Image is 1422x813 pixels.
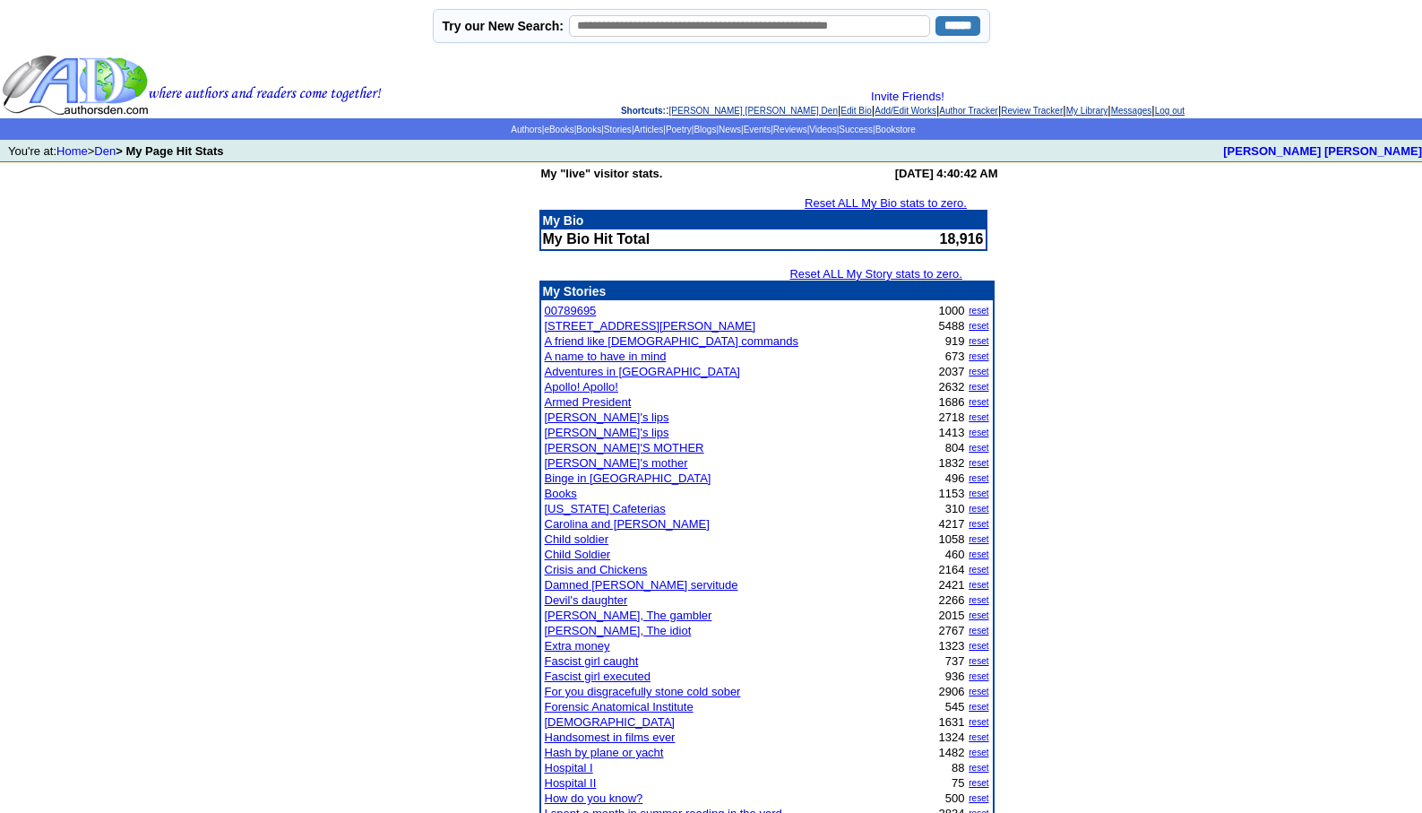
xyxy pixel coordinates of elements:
a: Bookstore [875,125,916,134]
font: 88 [952,761,964,774]
a: reset [969,656,988,666]
font: 2906 [939,685,965,698]
a: Damned [PERSON_NAME] servitude [545,578,738,592]
a: Crisis and Chickens [545,563,648,576]
font: 5488 [939,319,965,333]
b: [PERSON_NAME] [PERSON_NAME] [1223,144,1422,158]
div: : | | | | | | | [385,90,1420,117]
a: reset [969,671,988,681]
a: [PERSON_NAME]'s mother [545,456,688,470]
a: Log out [1155,106,1185,116]
a: Hash by plane or yacht [545,746,664,759]
a: Books [576,125,601,134]
a: reset [969,382,988,392]
font: 1631 [939,715,965,729]
a: Adventures in [GEOGRAPHIC_DATA] [545,365,740,378]
font: 1000 [939,304,965,317]
a: A name to have in mind [545,350,667,363]
a: reset [969,534,988,544]
a: [PERSON_NAME]'s lips [545,411,669,424]
a: Success [839,125,873,134]
a: reset [969,565,988,575]
font: 2037 [939,365,965,378]
font: You're at: > [8,144,223,158]
span: Shortcuts: [621,106,666,116]
a: reset [969,321,988,331]
a: 00789695 [545,304,597,317]
a: Articles [633,125,663,134]
font: 2015 [939,609,965,622]
a: [PERSON_NAME]'s lips [545,426,669,439]
a: reset [969,519,988,529]
a: Fascist girl caught [545,654,639,668]
a: [PERSON_NAME] [PERSON_NAME] Den [669,106,838,116]
a: [DEMOGRAPHIC_DATA] [545,715,675,729]
a: Armed President [545,395,632,409]
font: 1413 [939,426,965,439]
a: Devil's daughter [545,593,628,607]
a: How do you know? [545,791,643,805]
font: 919 [945,334,965,348]
a: reset [969,763,988,773]
font: 1323 [939,639,965,653]
font: 737 [945,654,965,668]
a: Child soldier [545,532,609,546]
a: Home [56,144,88,158]
font: 2421 [939,578,965,592]
a: A friend like [DEMOGRAPHIC_DATA] commands [545,334,798,348]
font: 936 [945,670,965,683]
font: 4217 [939,517,965,531]
a: reset [969,687,988,696]
a: Poetry [666,125,692,134]
b: My "live" visitor stats. [541,167,663,180]
font: 2164 [939,563,965,576]
a: Reset ALL My Story stats to zero. [789,267,961,281]
a: reset [969,778,988,788]
a: reset [969,367,988,376]
a: Reviews [773,125,807,134]
font: 500 [945,791,965,805]
a: [PERSON_NAME], The idiot [545,624,692,637]
font: 804 [945,441,965,454]
a: Binge in [GEOGRAPHIC_DATA] [545,471,711,485]
font: 310 [945,502,965,515]
font: 545 [945,700,965,714]
b: > My Page Hit Stats [116,144,223,158]
a: Blogs [694,125,716,134]
a: Handsomest in films ever [545,731,676,744]
a: Hospital II [545,776,597,790]
font: 1686 [939,395,965,409]
a: reset [969,610,988,620]
font: 1153 [939,487,965,500]
font: 673 [945,350,965,363]
a: Authors [511,125,541,134]
a: reset [969,641,988,651]
a: Child Soldier [545,548,611,561]
a: [STREET_ADDRESS][PERSON_NAME] [545,319,756,333]
a: Forensic Anatomical Institute [545,700,694,714]
a: Stories [604,125,632,134]
a: Edit Bio [840,106,871,116]
a: [PERSON_NAME]'S MOTHER [545,441,704,454]
a: reset [969,351,988,361]
font: 2266 [939,593,965,607]
a: reset [969,336,988,346]
a: reset [969,489,988,498]
a: reset [969,306,988,316]
font: 1832 [939,456,965,470]
font: 1324 [939,731,965,744]
a: Add/Edit Works [875,106,936,116]
a: reset [969,595,988,605]
a: reset [969,732,988,742]
a: Review Tracker [1001,106,1063,116]
font: 2718 [939,411,965,424]
a: reset [969,428,988,437]
a: Videos [809,125,836,134]
a: reset [969,504,988,514]
a: My Library [1066,106,1108,116]
p: My Bio [543,213,984,228]
b: [DATE] 4:40:42 AM [895,167,998,180]
p: My Stories [543,284,991,298]
font: 1482 [939,746,965,759]
font: 496 [945,471,965,485]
